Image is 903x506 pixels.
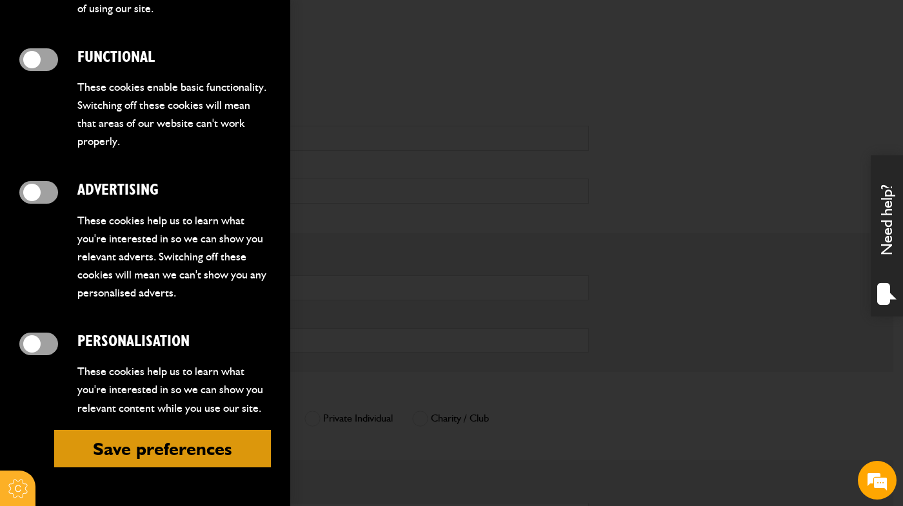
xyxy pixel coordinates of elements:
[77,78,271,151] p: These cookies enable basic functionality. Switching off these cookies will mean that areas of our...
[77,362,271,416] p: These cookies help us to learn what you're interested in so we can show you relevant content whil...
[77,181,271,200] h2: Advertising
[54,430,271,467] button: Save preferences
[871,155,903,316] div: Need help?
[77,211,271,302] p: These cookies help us to learn what you're interested in so we can show you relevant adverts. Swi...
[77,48,271,67] h2: Functional
[77,333,271,351] h2: Personalisation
